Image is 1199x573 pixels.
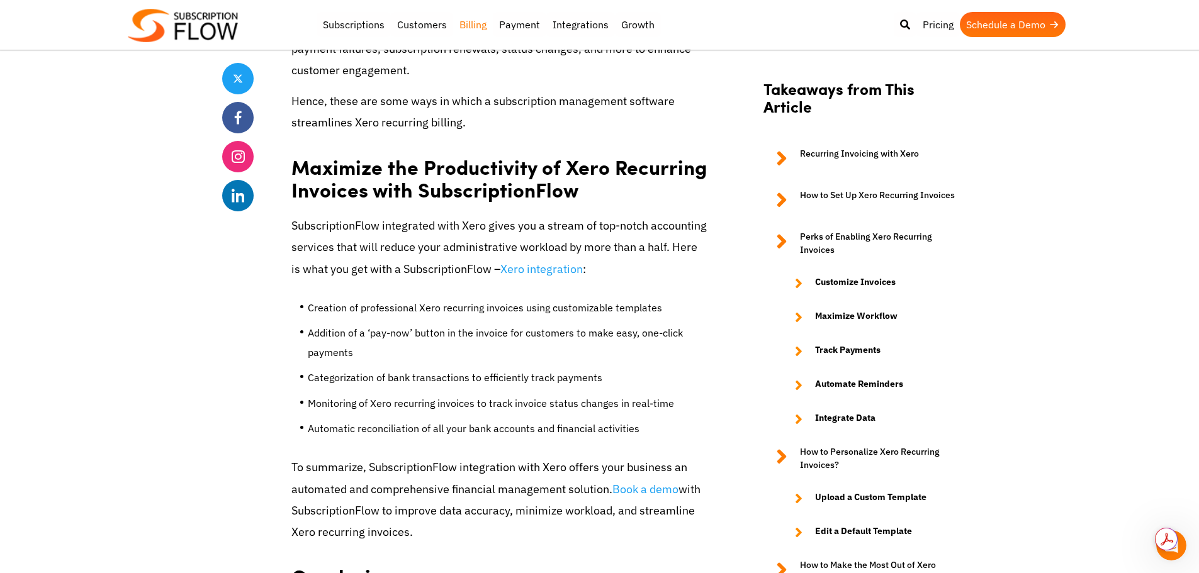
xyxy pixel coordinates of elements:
a: Schedule a Demo [960,12,1066,37]
a: Book a demo [612,482,678,496]
a: How to Personalize Xero Recurring Invoices? [763,445,965,472]
li: Categorization of bank transactions to efficiently track payments [308,368,707,393]
a: Customize Invoices [782,275,965,291]
strong: Edit a Default Template [815,525,912,540]
a: Recurring Invoicing with Xero [763,147,965,170]
h2: Takeaways from This Article [763,79,965,128]
strong: Maximize Workflow [815,309,898,325]
p: To summarize, SubscriptionFlow integration with Xero offers your business an automated and compre... [291,457,707,543]
a: Pricing [916,12,960,37]
a: Billing [453,12,493,37]
a: Subscriptions [317,12,391,37]
a: Automate Reminders [782,377,965,392]
strong: Track Payments [815,343,881,359]
a: Integrate Data [782,411,965,426]
a: Perks of Enabling Xero Recurring Invoices [763,230,965,257]
li: Automatic reconciliation of all your bank accounts and financial activities [308,419,707,444]
li: Monitoring of Xero recurring invoices to track invoice status changes in real-time [308,394,707,419]
a: Maximize Workflow [782,309,965,325]
strong: Automate Reminders [815,377,903,392]
a: Edit a Default Template [782,525,965,540]
strong: Upload a Custom Template [815,491,926,506]
li: Addition of a ‘pay-now’ button in the invoice for customers to make easy, one-click payments [308,323,707,368]
a: Integrations [546,12,615,37]
a: Payment [493,12,546,37]
strong: Customize Invoices [815,275,896,291]
a: Upload a Custom Template [782,491,965,506]
a: Growth [615,12,661,37]
p: Hence, these are some ways in which a subscription management software streamlines Xero recurring... [291,91,707,133]
li: Creation of professional Xero recurring invoices using customizable templates [308,298,707,323]
a: Customers [391,12,453,37]
a: Track Payments [782,343,965,359]
p: SubscriptionFlow integrated with Xero gives you a stream of top-notch accounting services that wi... [291,215,707,280]
a: How to Set Up Xero Recurring Invoices [763,189,965,211]
strong: Integrate Data [815,411,875,426]
h2: Maximize the Productivity of Xero Recurring Invoices with SubscriptionFlow [291,143,707,206]
img: Subscriptionflow [128,9,238,42]
a: Xero integration [500,262,583,276]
